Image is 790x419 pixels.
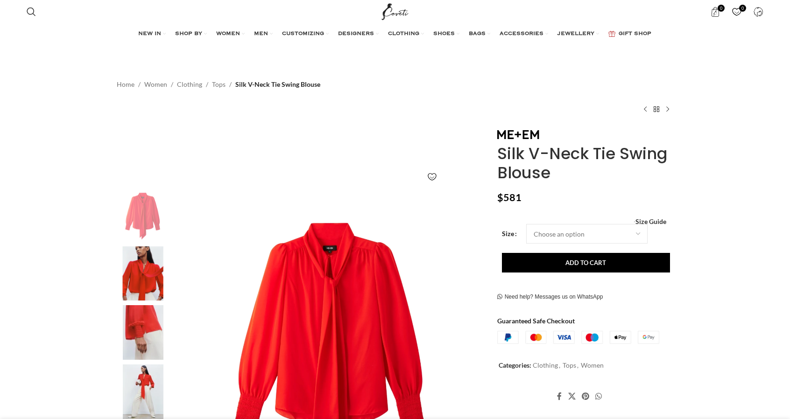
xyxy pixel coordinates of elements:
a: Pinterest social link [578,389,592,403]
span: CUSTOMIZING [282,30,324,38]
a: JEWELLERY [557,25,599,43]
img: guaranteed-safe-checkout-bordered.j [497,331,659,344]
a: Women [144,79,167,90]
a: 0 [706,2,725,21]
a: Previous product [640,104,651,115]
a: NEW IN [138,25,166,43]
span: Categories: [499,361,531,369]
a: SHOES [433,25,459,43]
a: GIFT SHOP [608,25,651,43]
div: Main navigation [22,25,768,43]
a: Clothing [533,361,558,369]
a: ACCESSORIES [500,25,548,43]
span: NEW IN [138,30,161,38]
a: Home [117,79,134,90]
h1: Silk V-Neck Tie Swing Blouse [497,144,673,182]
a: Search [22,2,41,21]
span: , [559,360,560,370]
a: WOMEN [216,25,245,43]
a: X social link [565,389,578,403]
img: GiftBag [608,31,615,37]
img: Silk V-Neck Tie Swing Blouse [114,187,171,242]
a: Need help? Messages us on WhatsApp [497,293,603,301]
a: Clothing [177,79,202,90]
span: SHOES [433,30,455,38]
span: DESIGNERS [338,30,374,38]
a: CUSTOMIZING [282,25,329,43]
span: , [577,360,578,370]
nav: Breadcrumb [117,79,320,90]
a: Tops [563,361,576,369]
a: CLOTHING [388,25,424,43]
span: MEN [254,30,268,38]
img: Me and Em dresses [114,246,171,301]
span: ACCESSORIES [500,30,543,38]
a: MEN [254,25,273,43]
a: WhatsApp social link [592,389,605,403]
span: CLOTHING [388,30,419,38]
span: BAGS [469,30,486,38]
span: WOMEN [216,30,240,38]
a: Next product [662,104,673,115]
a: Tops [212,79,226,90]
img: Me and Em [497,130,539,139]
span: JEWELLERY [557,30,594,38]
a: Facebook social link [554,389,565,403]
a: Site logo [380,7,411,15]
a: 0 [727,2,747,21]
bdi: 581 [497,191,522,203]
strong: Guaranteed Safe Checkout [497,317,575,325]
img: Me and Em Red dress [114,364,171,419]
span: GIFT SHOP [619,30,651,38]
div: My Wishlist [727,2,747,21]
span: Silk V-Neck Tie Swing Blouse [235,79,320,90]
a: DESIGNERS [338,25,379,43]
img: Me and Em collection [114,305,171,360]
span: 0 [718,5,725,12]
span: SHOP BY [175,30,202,38]
a: SHOP BY [175,25,207,43]
button: Add to cart [502,253,670,272]
a: Women [581,361,604,369]
span: $ [497,191,503,203]
a: BAGS [469,25,490,43]
span: 0 [739,5,746,12]
label: Size [502,229,517,239]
